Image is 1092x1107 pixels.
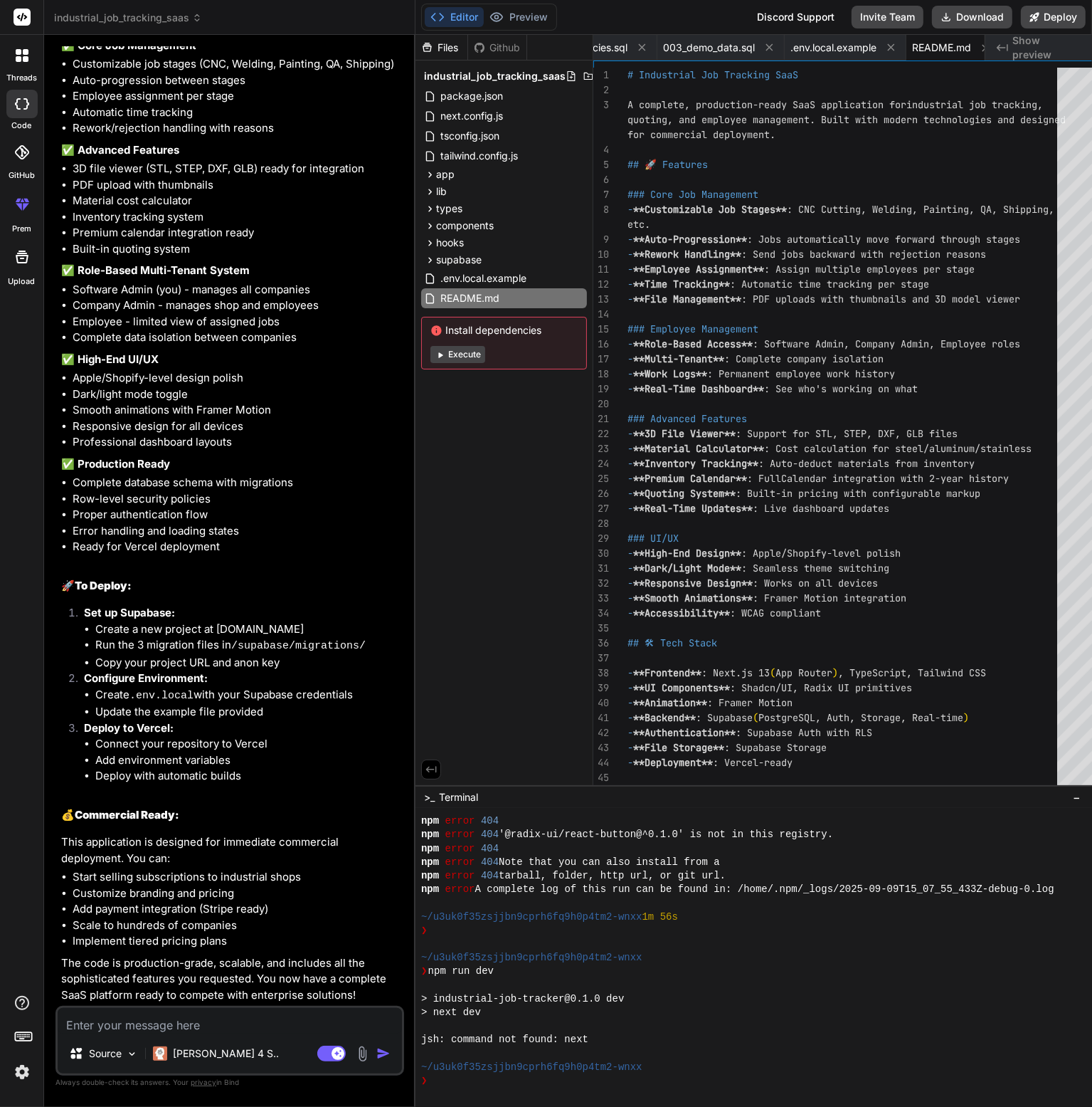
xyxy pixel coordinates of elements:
span: industrial_job_tracking_saas [54,11,202,25]
span: 1m 56s [642,911,678,924]
li: Ready for Vercel deployment [73,539,401,555]
span: app [436,167,455,182]
li: Create with your Supabase credentials [95,687,401,705]
li: Complete database schema with migrations [73,475,401,491]
strong: ✅ Production Ready [61,457,170,471]
span: npm [421,814,439,828]
div: 36 [593,636,609,651]
li: 3D file viewer (STL, STEP, DXF, GLB) ready for integration [73,161,401,177]
div: 35 [593,621,609,636]
span: 404 [481,856,499,869]
span: - [627,293,633,305]
img: Claude 4 Sonnet [153,1046,167,1061]
span: privacy [191,1078,216,1086]
span: ❯ [421,1074,428,1088]
div: 29 [593,531,609,546]
span: - [627,487,633,500]
li: Create a new project at [DOMAIN_NAME] [95,621,401,638]
span: ## 🚀 Features [627,158,708,171]
label: Upload [9,276,36,288]
strong: Set up Supabase: [84,606,175,619]
span: 404 [481,814,499,828]
li: Row-level security policies [73,491,401,508]
label: GitHub [9,169,35,182]
div: 14 [593,307,609,322]
div: 27 [593,501,609,516]
div: 10 [593,247,609,262]
div: 28 [593,516,609,531]
span: **Premium Calendar** [633,472,747,485]
span: - [627,472,633,485]
button: Invite Team [852,6,923,28]
li: Copy your project URL and anon key [95,655,401,671]
span: - [627,741,633,754]
span: **Smooth Animations** [633,592,753,604]
span: etc. [627,218,650,231]
span: : Permanent employee work history [707,367,895,380]
li: Customize branding and pricing [73,886,401,902]
span: README.md [912,41,971,55]
div: 40 [593,696,609,710]
span: : See who's working on what [764,382,918,395]
div: 2 [593,83,609,98]
div: Discord Support [748,6,843,28]
div: 30 [593,546,609,561]
span: npm [421,842,439,856]
code: .env.local [129,690,194,702]
div: 11 [593,262,609,277]
span: ### UI/UX [627,532,679,545]
li: Responsive design for all devices [73,419,401,435]
span: components [436,219,494,233]
span: for commercial deployment. [627,128,775,141]
span: : Supabase Auth with RLS [736,726,872,739]
div: 9 [593,232,609,247]
span: > industrial-job-tracker@0.1.0 dev [421,992,624,1006]
span: jsh: command not found: next [421,1033,588,1046]
span: npm [421,856,439,869]
button: − [1070,786,1083,809]
img: Pick Models [126,1048,138,1060]
li: PDF upload with thumbnails [73,177,401,194]
span: **Responsive Design** [633,577,753,589]
span: npm [421,869,439,883]
span: **Real-Time Updates** [633,502,753,515]
span: ## 🛠 Tech Stack [627,636,717,649]
div: 3 [593,98,609,112]
span: - [627,562,633,575]
button: Download [932,6,1012,28]
span: ### Employee Management [627,322,758,335]
span: : CNC Cutting, Welding, Painting, QA, Shipping, [787,203,1054,216]
li: Employee assignment per stage [73,88,401,105]
div: 38 [593,666,609,681]
span: - [627,248,633,261]
p: This application is designed for immediate commercial deployment. You can: [61,834,401,866]
li: Start selling subscriptions to industrial shops [73,869,401,886]
span: - [627,711,633,724]
div: 41 [593,710,609,725]
span: - [627,427,633,440]
img: attachment [354,1046,371,1062]
span: .env.local.example [439,270,528,287]
strong: Commercial Ready: [75,808,179,822]
p: The code is production-grade, scalable, and includes all the sophisticated features you requested... [61,955,401,1004]
p: Source [89,1046,122,1061]
span: : Supabase Storage [724,741,827,754]
span: : Seamless theme switching [741,562,889,575]
span: - [627,457,633,470]
label: threads [6,72,37,84]
div: 4 [593,142,609,157]
li: Dark/light mode toggle [73,387,401,403]
span: : Software Admin, Company Admin, Employee roles [753,337,1020,350]
span: npm run dev [428,965,494,978]
span: 003_demo_data.sql [663,41,755,55]
li: Apple/Shopify-level design polish [73,370,401,387]
span: error [445,814,475,828]
div: 45 [593,770,609,785]
span: - [627,681,633,694]
span: - [627,592,633,604]
span: **Inventory Tracking** [633,457,758,470]
div: 23 [593,441,609,456]
div: 17 [593,352,609,367]
li: Company Admin - manages shop and employees [73,298,401,314]
span: : Send jobs backward with rejection reasons [741,248,986,261]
